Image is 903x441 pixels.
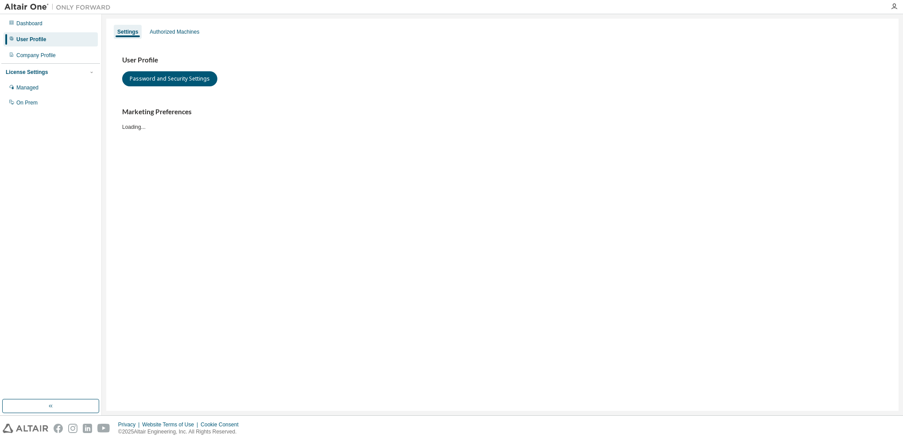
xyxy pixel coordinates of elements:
[68,424,77,433] img: instagram.svg
[16,20,42,27] div: Dashboard
[122,108,883,116] h3: Marketing Preferences
[83,424,92,433] img: linkedin.svg
[16,36,46,43] div: User Profile
[118,421,142,428] div: Privacy
[201,421,243,428] div: Cookie Consent
[16,99,38,106] div: On Prem
[16,84,39,91] div: Managed
[122,56,883,65] h3: User Profile
[6,69,48,76] div: License Settings
[118,428,244,436] p: © 2025 Altair Engineering, Inc. All Rights Reserved.
[3,424,48,433] img: altair_logo.svg
[97,424,110,433] img: youtube.svg
[117,28,138,35] div: Settings
[122,108,883,130] div: Loading...
[54,424,63,433] img: facebook.svg
[4,3,115,12] img: Altair One
[150,28,199,35] div: Authorized Machines
[16,52,56,59] div: Company Profile
[122,71,217,86] button: Password and Security Settings
[142,421,201,428] div: Website Terms of Use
